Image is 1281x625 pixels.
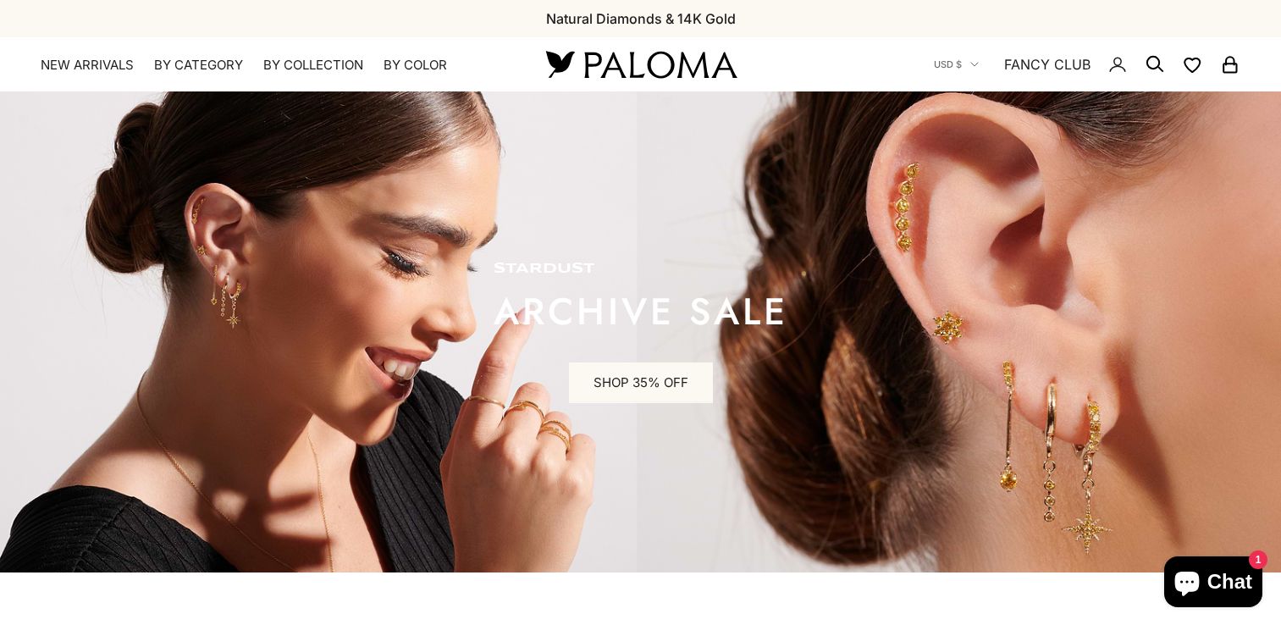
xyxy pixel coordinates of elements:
[934,57,962,72] span: USD $
[934,37,1240,91] nav: Secondary navigation
[41,57,134,74] a: NEW ARRIVALS
[384,57,447,74] summary: By Color
[494,295,788,329] p: ARCHIVE SALE
[569,362,713,403] a: SHOP 35% OFF
[934,57,979,72] button: USD $
[1004,53,1091,75] a: FANCY CLUB
[546,8,736,30] p: Natural Diamonds & 14K Gold
[1159,556,1267,611] inbox-online-store-chat: Shopify online store chat
[263,57,363,74] summary: By Collection
[41,57,505,74] nav: Primary navigation
[154,57,243,74] summary: By Category
[494,261,788,278] p: STARDUST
